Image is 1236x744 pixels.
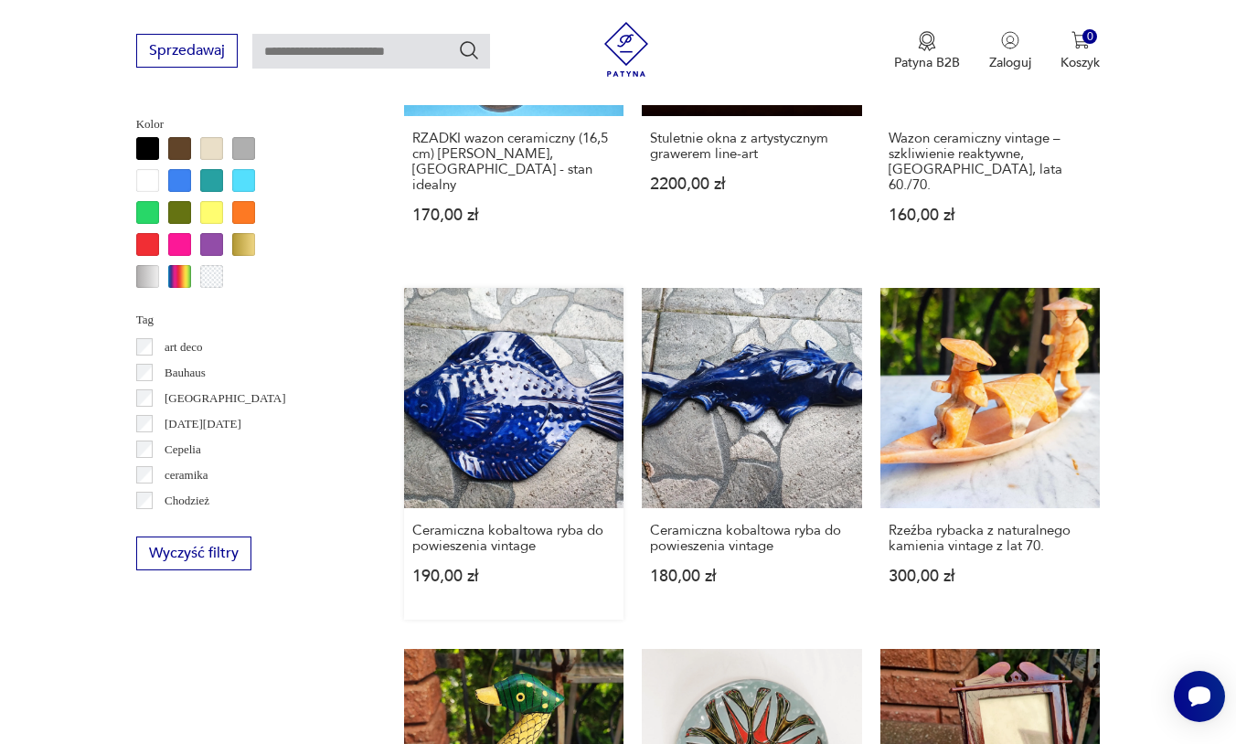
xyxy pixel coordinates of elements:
[599,22,654,77] img: Patyna - sklep z meblami i dekoracjami vintage
[918,31,936,51] img: Ikona medalu
[650,131,854,162] h3: Stuletnie okna z artystycznym grawerem line-art
[165,516,208,537] p: Ćmielów
[412,569,616,584] p: 190,00 zł
[889,207,1092,223] p: 160,00 zł
[458,39,480,61] button: Szukaj
[165,491,209,511] p: Chodzież
[1001,31,1019,49] img: Ikonka użytkownika
[165,337,203,357] p: art deco
[165,388,286,409] p: [GEOGRAPHIC_DATA]
[889,569,1092,584] p: 300,00 zł
[412,207,616,223] p: 170,00 zł
[136,34,238,68] button: Sprzedawaj
[1060,54,1100,71] p: Koszyk
[894,31,960,71] a: Ikona medaluPatyna B2B
[642,288,862,620] a: Ceramiczna kobaltowa ryba do powieszenia vintageCeramiczna kobaltowa ryba do powieszenia vintage1...
[1060,31,1100,71] button: 0Koszyk
[136,46,238,58] a: Sprzedawaj
[136,114,360,134] p: Kolor
[136,537,251,570] button: Wyczyść filtry
[1082,29,1098,45] div: 0
[880,288,1101,620] a: Rzeźba rybacka z naturalnego kamienia vintage z lat 70.Rzeźba rybacka z naturalnego kamienia vint...
[1071,31,1090,49] img: Ikona koszyka
[650,569,854,584] p: 180,00 zł
[894,31,960,71] button: Patyna B2B
[1174,671,1225,722] iframe: Smartsupp widget button
[889,131,1092,193] h3: Wazon ceramiczny vintage – szkliwienie reaktywne, [GEOGRAPHIC_DATA], lata 60./70.
[889,523,1092,554] h3: Rzeźba rybacka z naturalnego kamienia vintage z lat 70.
[650,523,854,554] h3: Ceramiczna kobaltowa ryba do powieszenia vintage
[412,523,616,554] h3: Ceramiczna kobaltowa ryba do powieszenia vintage
[136,310,360,330] p: Tag
[404,288,624,620] a: Ceramiczna kobaltowa ryba do powieszenia vintageCeramiczna kobaltowa ryba do powieszenia vintage1...
[165,465,208,485] p: ceramika
[165,440,201,460] p: Cepelia
[165,414,241,434] p: [DATE][DATE]
[650,176,854,192] p: 2200,00 zł
[165,363,206,383] p: Bauhaus
[989,54,1031,71] p: Zaloguj
[412,131,616,193] h3: RZADKI wazon ceramiczny (16,5 cm) [PERSON_NAME], [GEOGRAPHIC_DATA] - stan idealny
[894,54,960,71] p: Patyna B2B
[989,31,1031,71] button: Zaloguj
